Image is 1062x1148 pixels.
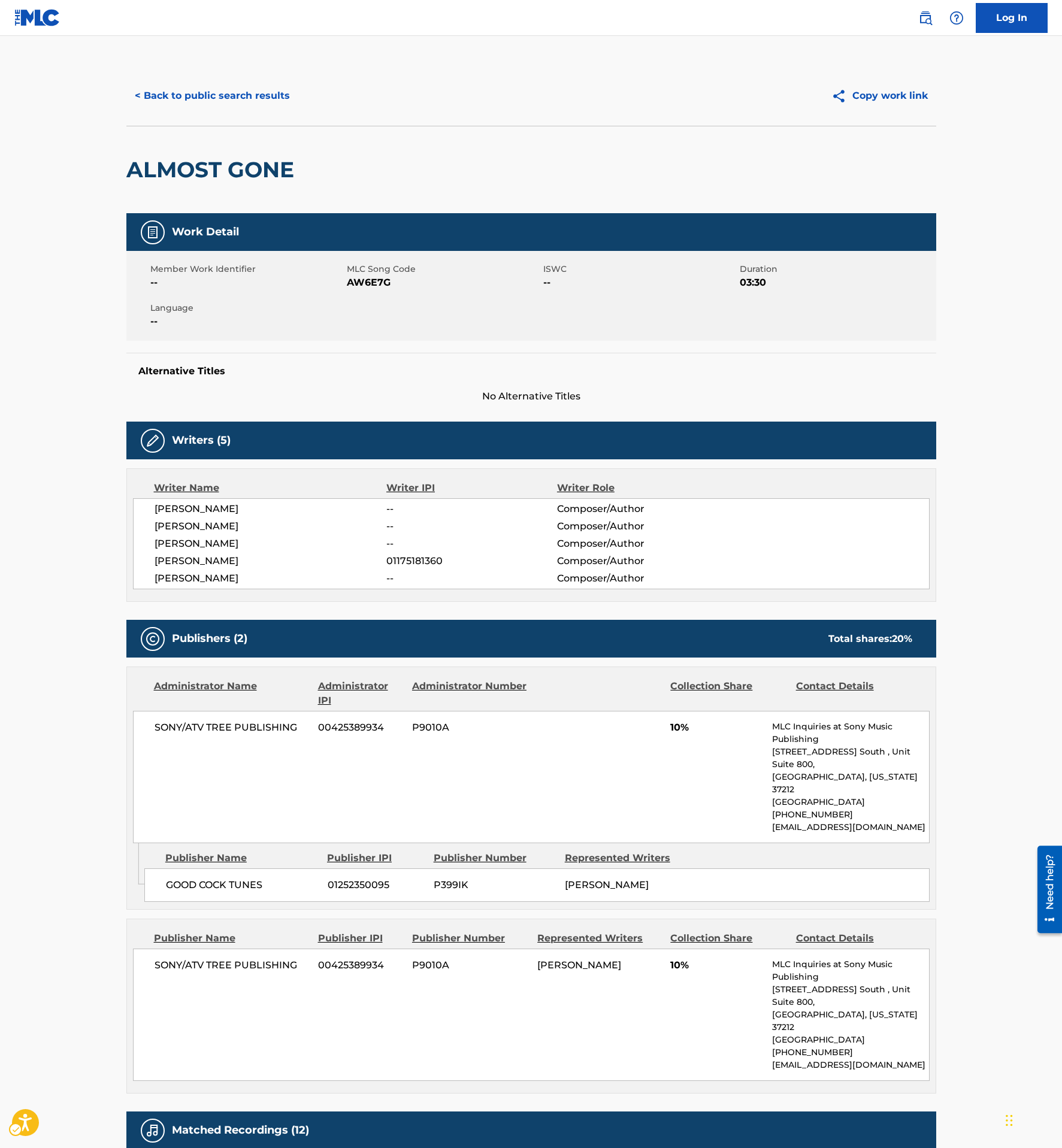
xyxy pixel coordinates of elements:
[386,554,556,568] span: 01175181360
[1002,1091,1062,1148] div: Chat Widget
[557,519,712,534] span: Composer/Author
[412,720,528,735] span: P9010A
[565,879,649,890] span: [PERSON_NAME]
[557,502,712,516] span: Composer/Author
[150,263,344,275] span: Member Work Identifier
[537,931,661,946] div: Represented Writers
[557,554,712,568] span: Composer/Author
[386,519,556,534] span: --
[155,720,310,735] span: SONY/ATV TREE PUBLISHING
[138,365,924,377] h5: Alternative Titles
[557,537,712,551] span: Composer/Author
[165,851,318,865] div: Publisher Name
[670,720,763,735] span: 10%
[146,225,160,240] img: Work Detail
[670,931,786,946] div: Collection Share
[386,481,557,495] div: Writer IPI
[772,1046,928,1059] p: [PHONE_NUMBER]
[772,983,928,1008] p: [STREET_ADDRESS] South , Unit Suite 800,
[318,679,403,708] div: Administrator IPI
[772,1034,928,1046] p: [GEOGRAPHIC_DATA]
[434,878,556,892] span: P399IK
[155,571,387,586] span: [PERSON_NAME]
[828,632,912,646] div: Total shares:
[772,720,928,746] p: MLC Inquiries at Sony Music Publishing
[796,931,912,946] div: Contact Details
[155,537,387,551] span: [PERSON_NAME]
[172,632,247,646] h5: Publishers (2)
[150,302,344,314] span: Language
[772,746,928,771] p: [STREET_ADDRESS] South , Unit Suite 800,
[155,519,387,534] span: [PERSON_NAME]
[14,9,60,26] img: MLC Logo
[166,878,319,892] span: GOOD COCK TUNES
[1002,1091,1062,1148] iframe: Hubspot Iframe
[146,434,160,448] img: Writers
[537,959,621,971] span: [PERSON_NAME]
[386,537,556,551] span: --
[328,878,425,892] span: 01252350095
[126,81,298,111] button: < Back to public search results
[412,679,528,708] div: Administrator Number
[150,275,344,290] span: --
[126,156,300,183] h2: ALMOST GONE
[154,481,387,495] div: Writer Name
[172,225,239,239] h5: Work Detail
[347,263,540,275] span: MLC Song Code
[434,851,556,865] div: Publisher Number
[772,808,928,821] p: [PHONE_NUMBER]
[740,275,933,290] span: 03:30
[172,1123,309,1137] h5: Matched Recordings (12)
[1028,841,1062,937] iframe: Iframe | Resource Center
[1006,1102,1013,1138] div: Drag
[155,958,310,973] span: SONY/ATV TREE PUBLISHING
[154,679,309,708] div: Administrator Name
[543,275,737,290] span: --
[327,851,425,865] div: Publisher IPI
[772,958,928,983] p: MLC Inquiries at Sony Music Publishing
[772,821,928,834] p: [EMAIL_ADDRESS][DOMAIN_NAME]
[154,931,309,946] div: Publisher Name
[772,771,928,796] p: [GEOGRAPHIC_DATA], [US_STATE] 37212
[318,958,403,973] span: 00425389934
[155,554,387,568] span: [PERSON_NAME]
[412,931,528,946] div: Publisher Number
[772,1059,928,1071] p: [EMAIL_ADDRESS][DOMAIN_NAME]
[565,851,687,865] div: Represented Writers
[543,263,737,275] span: ISWC
[347,275,540,290] span: AW6E7G
[831,89,852,104] img: Copy work link
[976,3,1048,33] a: Log In
[918,11,933,25] img: search
[892,633,912,644] span: 20 %
[155,502,387,516] span: [PERSON_NAME]
[146,1123,160,1138] img: Matched Recordings
[772,1008,928,1034] p: [GEOGRAPHIC_DATA], [US_STATE] 37212
[557,571,712,586] span: Composer/Author
[412,958,528,973] span: P9010A
[740,263,933,275] span: Duration
[150,314,344,329] span: --
[670,679,786,708] div: Collection Share
[318,720,403,735] span: 00425389934
[146,632,160,646] img: Publishers
[172,434,231,447] h5: Writers (5)
[126,389,936,404] span: No Alternative Titles
[670,958,763,973] span: 10%
[823,81,936,111] button: Copy work link
[772,796,928,808] p: [GEOGRAPHIC_DATA]
[386,502,556,516] span: --
[386,571,556,586] span: --
[557,481,712,495] div: Writer Role
[796,679,912,708] div: Contact Details
[949,11,964,25] img: help
[318,931,403,946] div: Publisher IPI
